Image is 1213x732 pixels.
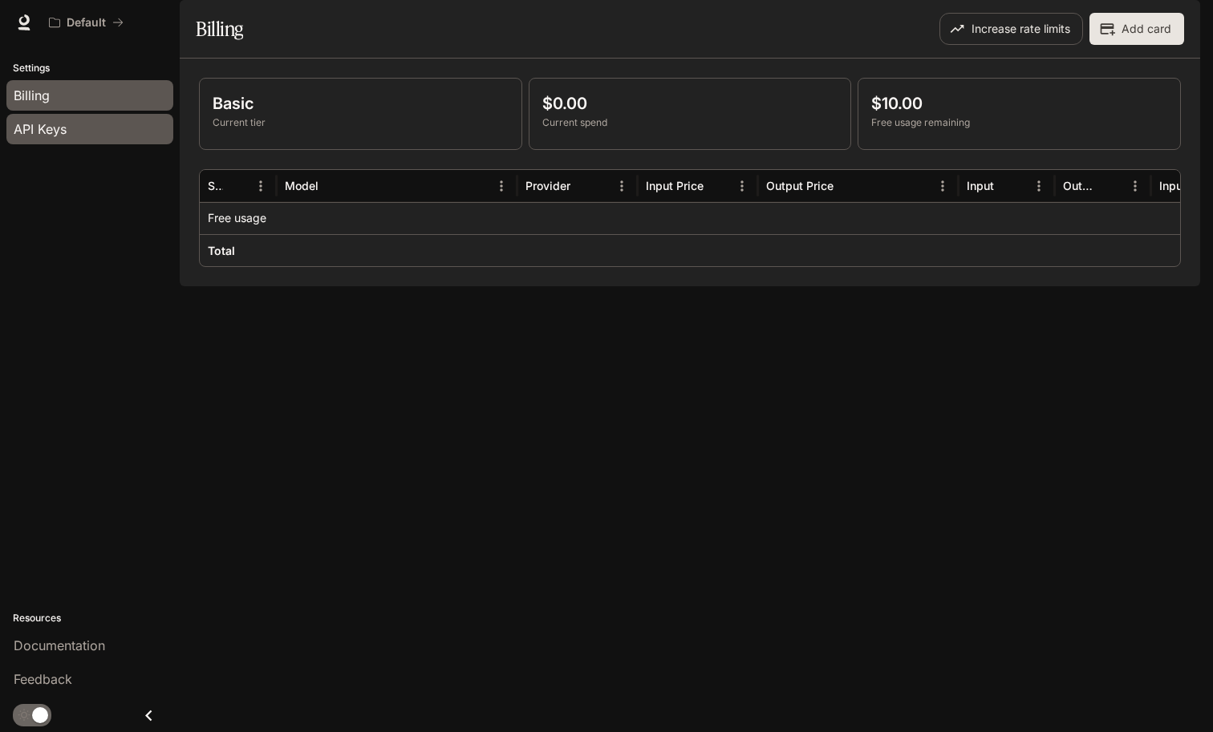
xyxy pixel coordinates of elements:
button: Menu [489,174,513,198]
div: Provider [525,179,570,192]
p: $10.00 [871,91,1167,115]
div: Model [285,179,318,192]
button: Menu [1123,174,1147,198]
p: Basic [213,91,509,115]
div: Service [208,179,223,192]
button: All workspaces [42,6,131,38]
button: Sort [705,174,729,198]
p: Free usage [208,210,266,226]
button: Sort [320,174,344,198]
p: Current spend [542,115,838,130]
button: Add card [1089,13,1184,45]
p: Default [67,16,106,30]
button: Sort [996,174,1020,198]
button: Menu [931,174,955,198]
p: $0.00 [542,91,838,115]
button: Sort [572,174,596,198]
div: Output [1063,179,1097,192]
button: Menu [730,174,754,198]
button: Sort [1099,174,1123,198]
button: Increase rate limits [939,13,1083,45]
div: Input Price [646,179,704,192]
h1: Billing [196,13,243,45]
div: Input [967,179,994,192]
p: Free usage remaining [871,115,1167,130]
button: Menu [1027,174,1051,198]
h6: Total [208,243,235,259]
button: Menu [610,174,634,198]
p: Current tier [213,115,509,130]
button: Menu [249,174,273,198]
div: Output Price [766,179,834,192]
button: Sort [225,174,249,198]
button: Sort [835,174,859,198]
